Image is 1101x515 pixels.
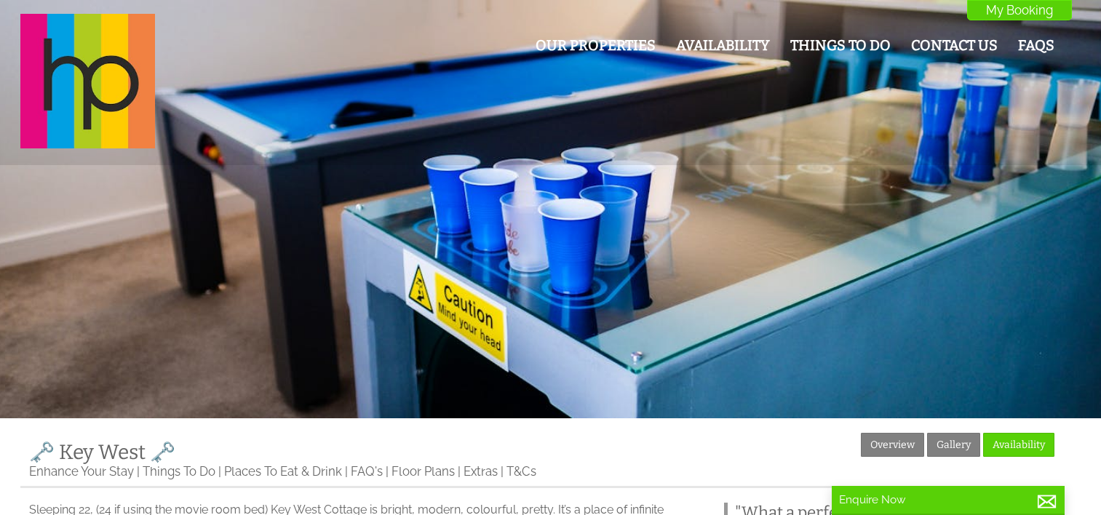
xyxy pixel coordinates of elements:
a: T&Cs [506,464,536,479]
a: Floor Plans [391,464,455,479]
a: 🗝️ Key West 🗝️ [29,440,175,464]
img: Halula Properties [20,14,155,148]
a: Places To Eat & Drink [224,464,342,479]
a: Our Properties [536,37,656,54]
a: Extras [464,464,498,479]
a: Things To Do [143,464,215,479]
a: Enhance Your Stay [29,464,134,479]
a: Availability [676,37,770,54]
p: Enquire Now [839,493,1057,506]
a: FAQ's [351,464,383,479]
a: Things To Do [790,37,891,54]
a: Availability [983,433,1054,457]
a: Contact Us [911,37,998,54]
a: FAQs [1018,37,1054,54]
a: Gallery [927,433,980,457]
a: Overview [861,433,924,457]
